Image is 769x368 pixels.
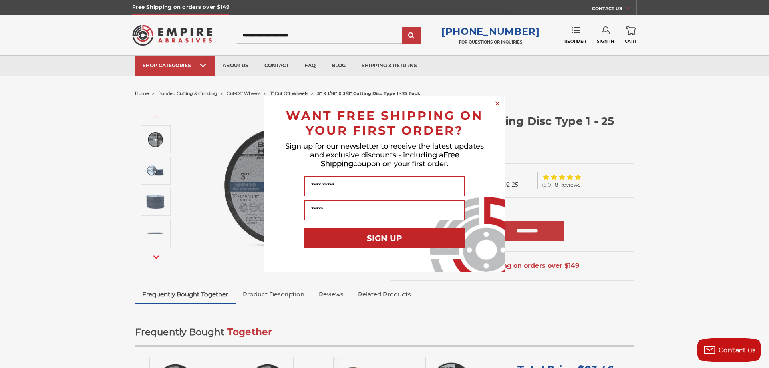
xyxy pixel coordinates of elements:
[719,346,756,354] span: Contact us
[493,99,501,107] button: Close dialog
[286,108,483,138] span: WANT FREE SHIPPING ON YOUR FIRST ORDER?
[697,338,761,362] button: Contact us
[304,228,465,248] button: SIGN UP
[321,151,459,168] span: Free Shipping
[285,142,484,168] span: Sign up for our newsletter to receive the latest updates and exclusive discounts - including a co...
